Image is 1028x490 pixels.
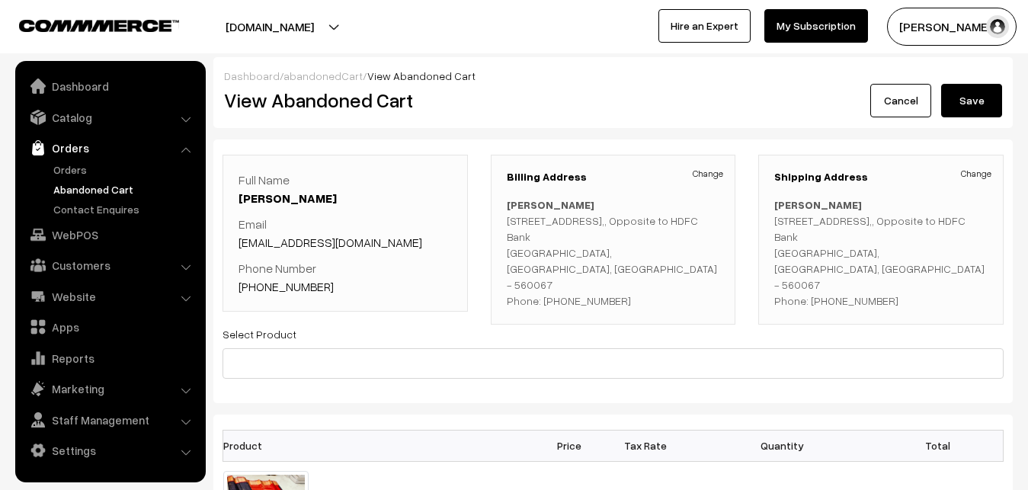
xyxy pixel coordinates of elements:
button: [DOMAIN_NAME] [172,8,367,46]
h3: Shipping Address [774,171,988,184]
a: Change [693,167,723,181]
p: [STREET_ADDRESS],, Opposite to HDFC Bank [GEOGRAPHIC_DATA], [GEOGRAPHIC_DATA], [GEOGRAPHIC_DATA] ... [774,197,988,309]
a: Orders [50,162,200,178]
a: Settings [19,437,200,464]
th: Quantity [684,430,882,461]
p: [STREET_ADDRESS],, Opposite to HDFC Bank [GEOGRAPHIC_DATA], [GEOGRAPHIC_DATA], [GEOGRAPHIC_DATA] ... [507,197,720,309]
a: My Subscription [764,9,868,43]
a: [PERSON_NAME] [239,191,337,206]
a: [EMAIL_ADDRESS][DOMAIN_NAME] [239,235,422,250]
a: Staff Management [19,406,200,434]
a: [PHONE_NUMBER] [239,279,334,294]
b: [PERSON_NAME] [507,198,594,211]
th: Tax Rate [607,430,684,461]
img: user [986,15,1009,38]
a: COMMMERCE [19,15,152,34]
img: COMMMERCE [19,20,179,31]
a: Contact Enquires [50,201,200,217]
a: Dashboard [224,69,280,82]
a: Change [961,167,991,181]
a: Customers [19,251,200,279]
th: Price [531,430,607,461]
p: Email [239,215,452,251]
span: View Abandoned Cart [367,69,476,82]
label: Select Product [223,326,296,342]
a: Marketing [19,375,200,402]
b: [PERSON_NAME] [774,198,862,211]
a: abandonedCart [283,69,363,82]
h3: Billing Address [507,171,720,184]
a: WebPOS [19,221,200,248]
button: [PERSON_NAME] [887,8,1017,46]
a: Website [19,283,200,310]
a: Cancel [870,84,931,117]
a: Apps [19,313,200,341]
a: Orders [19,134,200,162]
p: Full Name [239,171,452,207]
h2: View Abandoned Cart [224,88,602,112]
a: Reports [19,344,200,372]
button: Save [941,84,1002,117]
a: Abandoned Cart [50,181,200,197]
p: Phone Number [239,259,452,296]
a: Catalog [19,104,200,131]
th: Product [223,430,318,461]
a: Dashboard [19,72,200,100]
div: / / [224,68,1002,84]
a: Hire an Expert [658,9,751,43]
th: Total [882,430,958,461]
